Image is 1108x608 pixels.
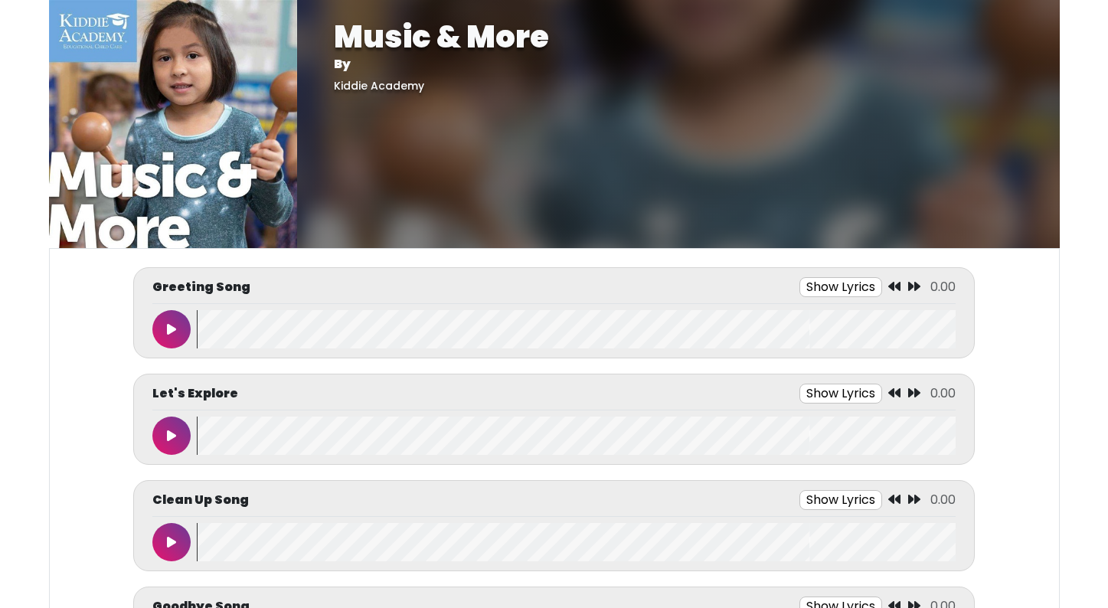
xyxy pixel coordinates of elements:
[799,277,882,297] button: Show Lyrics
[334,80,1023,93] h5: Kiddie Academy
[334,55,1023,74] p: By
[334,18,1023,55] h1: Music & More
[799,384,882,404] button: Show Lyrics
[152,278,250,296] p: Greeting Song
[930,278,956,296] span: 0.00
[152,491,249,509] p: Clean Up Song
[152,384,238,403] p: Let's Explore
[930,491,956,508] span: 0.00
[799,490,882,510] button: Show Lyrics
[930,384,956,402] span: 0.00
